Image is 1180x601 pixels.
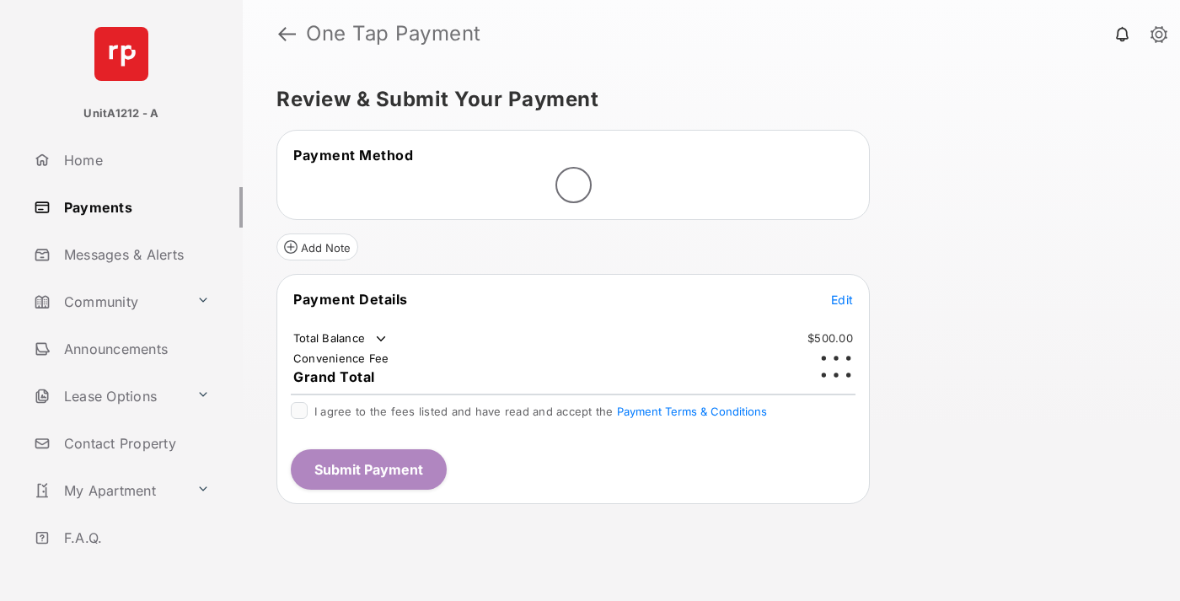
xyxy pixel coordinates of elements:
[306,24,481,44] strong: One Tap Payment
[27,470,190,511] a: My Apartment
[314,405,767,418] span: I agree to the fees listed and have read and accept the
[276,89,1133,110] h5: Review & Submit Your Payment
[617,405,767,418] button: I agree to the fees listed and have read and accept the
[27,329,243,369] a: Announcements
[293,368,375,385] span: Grand Total
[27,140,243,180] a: Home
[94,27,148,81] img: svg+xml;base64,PHN2ZyB4bWxucz0iaHR0cDovL3d3dy53My5vcmcvMjAwMC9zdmciIHdpZHRoPSI2NCIgaGVpZ2h0PSI2NC...
[293,291,408,308] span: Payment Details
[807,330,854,346] td: $500.00
[276,233,358,260] button: Add Note
[27,234,243,275] a: Messages & Alerts
[292,330,389,347] td: Total Balance
[292,351,390,366] td: Convenience Fee
[27,282,190,322] a: Community
[83,105,158,122] p: UnitA1212 - A
[27,187,243,228] a: Payments
[27,423,243,464] a: Contact Property
[291,449,447,490] button: Submit Payment
[27,376,190,416] a: Lease Options
[831,292,853,307] span: Edit
[27,518,243,558] a: F.A.Q.
[831,291,853,308] button: Edit
[293,147,413,164] span: Payment Method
